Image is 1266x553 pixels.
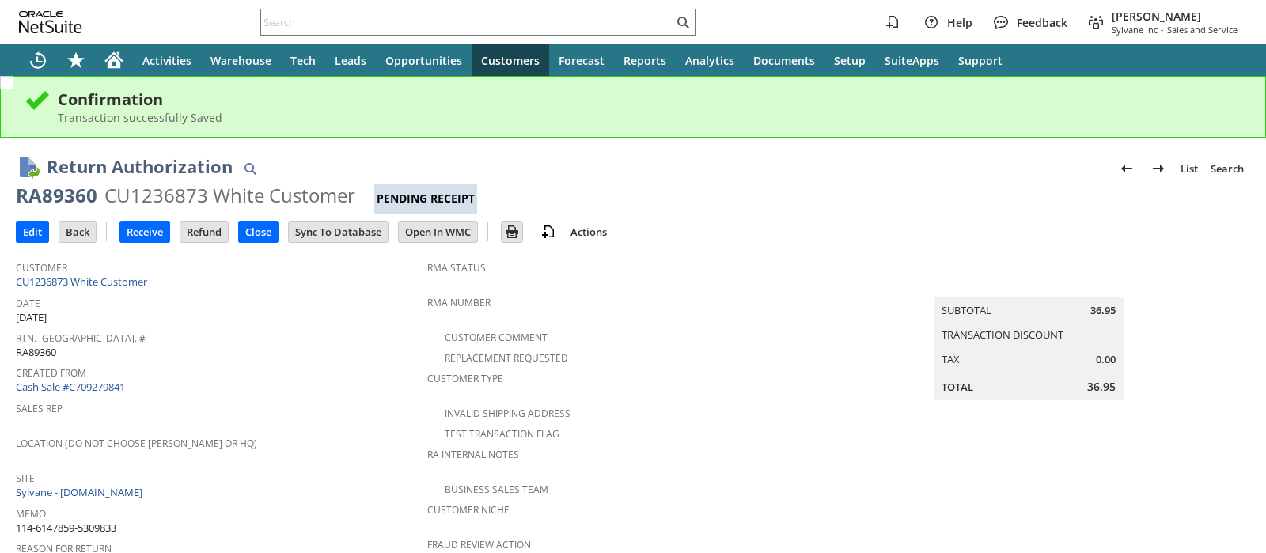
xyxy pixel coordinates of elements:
[1167,24,1238,36] span: Sales and Service
[824,44,875,76] a: Setup
[614,44,676,76] a: Reports
[685,53,734,68] span: Analytics
[1017,15,1067,30] span: Feedback
[564,225,613,239] a: Actions
[1112,9,1238,24] span: [PERSON_NAME]
[1096,352,1116,367] span: 0.00
[16,437,257,450] a: Location (Do Not Choose [PERSON_NAME] or HQ)
[949,44,1012,76] a: Support
[958,53,1003,68] span: Support
[120,222,169,242] input: Receive
[16,183,97,208] div: RA89360
[57,44,95,76] div: Shortcuts
[427,448,519,461] a: RA Internal Notes
[16,261,67,275] a: Customer
[210,53,271,68] span: Warehouse
[16,507,46,521] a: Memo
[104,183,355,208] div: CU1236873 White Customer
[66,51,85,70] svg: Shortcuts
[289,222,388,242] input: Sync To Database
[58,110,1241,125] div: Transaction successfully Saved
[942,328,1063,342] a: Transaction Discount
[16,331,146,345] a: Rtn. [GEOGRAPHIC_DATA]. #
[549,44,614,76] a: Forecast
[1204,156,1250,181] a: Search
[676,44,744,76] a: Analytics
[942,380,973,394] a: Total
[472,44,549,76] a: Customers
[744,44,824,76] a: Documents
[241,159,260,178] img: Quick Find
[16,380,125,394] a: Cash Sale #C709279841
[133,44,201,76] a: Activities
[16,485,146,499] a: Sylvane - [DOMAIN_NAME]
[539,222,558,241] img: add-record.svg
[104,51,123,70] svg: Home
[261,13,673,32] input: Search
[16,366,86,380] a: Created From
[59,222,96,242] input: Back
[427,503,510,517] a: Customer Niche
[834,53,866,68] span: Setup
[281,44,325,76] a: Tech
[1174,156,1204,181] a: List
[19,44,57,76] a: Recent Records
[1090,303,1116,318] span: 36.95
[385,53,462,68] span: Opportunities
[1117,159,1136,178] img: Previous
[753,53,815,68] span: Documents
[95,44,133,76] a: Home
[16,345,56,360] span: RA89360
[47,153,233,180] h1: Return Authorization
[445,331,548,344] a: Customer Comment
[427,261,486,275] a: RMA Status
[325,44,376,76] a: Leads
[16,402,63,415] a: Sales Rep
[427,372,503,385] a: Customer Type
[335,53,366,68] span: Leads
[445,483,548,496] a: Business Sales Team
[142,53,191,68] span: Activities
[1112,24,1158,36] span: Sylvane Inc
[673,13,692,32] svg: Search
[445,407,570,420] a: Invalid Shipping Address
[17,222,48,242] input: Edit
[290,53,316,68] span: Tech
[1149,159,1168,178] img: Next
[481,53,540,68] span: Customers
[1087,379,1116,395] span: 36.95
[502,222,521,241] img: Print
[445,427,559,441] a: Test Transaction Flag
[16,275,151,289] a: CU1236873 White Customer
[16,310,47,325] span: [DATE]
[374,184,477,214] div: Pending Receipt
[16,521,116,536] span: 114-6147859-5309833
[875,44,949,76] a: SuiteApps
[427,296,491,309] a: RMA Number
[559,53,605,68] span: Forecast
[239,222,278,242] input: Close
[947,15,972,30] span: Help
[885,53,939,68] span: SuiteApps
[58,89,1241,110] div: Confirmation
[180,222,228,242] input: Refund
[376,44,472,76] a: Opportunities
[201,44,281,76] a: Warehouse
[1161,24,1164,36] span: -
[942,303,991,317] a: Subtotal
[934,272,1124,297] caption: Summary
[399,222,477,242] input: Open In WMC
[502,222,522,242] input: Print
[19,11,82,33] svg: logo
[445,351,568,365] a: Replacement Requested
[16,472,35,485] a: Site
[942,352,960,366] a: Tax
[427,538,531,551] a: Fraud Review Action
[16,297,40,310] a: Date
[624,53,666,68] span: Reports
[28,51,47,70] svg: Recent Records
